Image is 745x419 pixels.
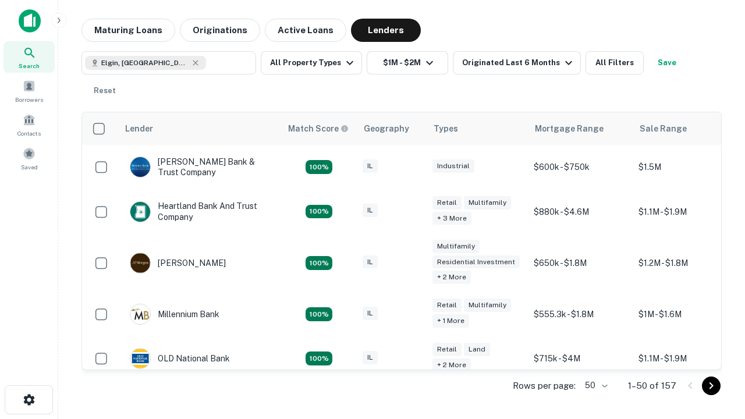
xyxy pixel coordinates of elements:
div: Multifamily [464,196,511,210]
div: Retail [432,196,462,210]
div: Retail [432,299,462,312]
div: Mortgage Range [535,122,604,136]
a: Saved [3,143,55,174]
div: 50 [580,377,609,394]
button: All Filters [586,51,644,74]
button: Originations [180,19,260,42]
th: Mortgage Range [528,112,633,145]
button: Save your search to get updates of matches that match your search criteria. [648,51,686,74]
div: + 1 more [432,314,469,328]
button: Originated Last 6 Months [453,51,581,74]
span: Search [19,61,40,70]
a: Search [3,41,55,73]
td: $715k - $4M [528,336,633,381]
img: capitalize-icon.png [19,9,41,33]
th: Geography [357,112,427,145]
div: Multifamily [464,299,511,312]
span: Borrowers [15,95,43,104]
div: Types [434,122,458,136]
img: picture [130,304,150,324]
span: Elgin, [GEOGRAPHIC_DATA], [GEOGRAPHIC_DATA] [101,58,189,68]
span: Contacts [17,129,41,138]
img: picture [130,349,150,368]
button: Go to next page [702,377,721,395]
button: Reset [86,79,123,102]
td: $600k - $750k [528,145,633,189]
td: $1.1M - $1.9M [633,189,737,233]
td: $1.1M - $1.9M [633,336,737,381]
img: picture [130,202,150,222]
div: IL [363,351,378,364]
td: $880k - $4.6M [528,189,633,233]
div: Retail [432,343,462,356]
button: Lenders [351,19,421,42]
td: $555.3k - $1.8M [528,292,633,336]
h6: Match Score [288,122,346,135]
div: Multifamily [432,240,480,253]
td: $650k - $1.8M [528,234,633,293]
button: $1M - $2M [367,51,448,74]
div: Originated Last 6 Months [462,56,576,70]
div: IL [363,159,378,173]
div: Geography [364,122,409,136]
div: Industrial [432,159,474,173]
td: $1M - $1.6M [633,292,737,336]
p: 1–50 of 157 [628,379,676,393]
span: Saved [21,162,38,172]
th: Types [427,112,528,145]
button: Maturing Loans [81,19,175,42]
td: $1.5M [633,145,737,189]
div: Matching Properties: 16, hasApolloMatch: undefined [306,307,332,321]
div: Matching Properties: 23, hasApolloMatch: undefined [306,256,332,270]
div: IL [363,255,378,269]
th: Lender [118,112,281,145]
div: Matching Properties: 28, hasApolloMatch: undefined [306,160,332,174]
div: + 2 more [432,271,471,284]
button: All Property Types [261,51,362,74]
div: Heartland Bank And Trust Company [130,201,269,222]
th: Capitalize uses an advanced AI algorithm to match your search with the best lender. The match sco... [281,112,357,145]
div: Matching Properties: 22, hasApolloMatch: undefined [306,351,332,365]
div: Capitalize uses an advanced AI algorithm to match your search with the best lender. The match sco... [288,122,349,135]
div: Sale Range [640,122,687,136]
td: $1.2M - $1.8M [633,234,737,293]
div: Matching Properties: 20, hasApolloMatch: undefined [306,205,332,219]
div: [PERSON_NAME] Bank & Trust Company [130,157,269,177]
div: IL [363,307,378,320]
p: Rows per page: [513,379,576,393]
div: + 3 more [432,212,471,225]
div: [PERSON_NAME] [130,253,226,274]
div: Residential Investment [432,255,520,269]
th: Sale Range [633,112,737,145]
div: Land [464,343,490,356]
a: Borrowers [3,75,55,106]
img: picture [130,157,150,177]
img: picture [130,253,150,273]
div: IL [363,204,378,217]
a: Contacts [3,109,55,140]
button: Active Loans [265,19,346,42]
div: + 2 more [432,358,471,372]
div: Lender [125,122,153,136]
iframe: Chat Widget [687,289,745,345]
div: OLD National Bank [130,348,230,369]
div: Millennium Bank [130,304,219,325]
